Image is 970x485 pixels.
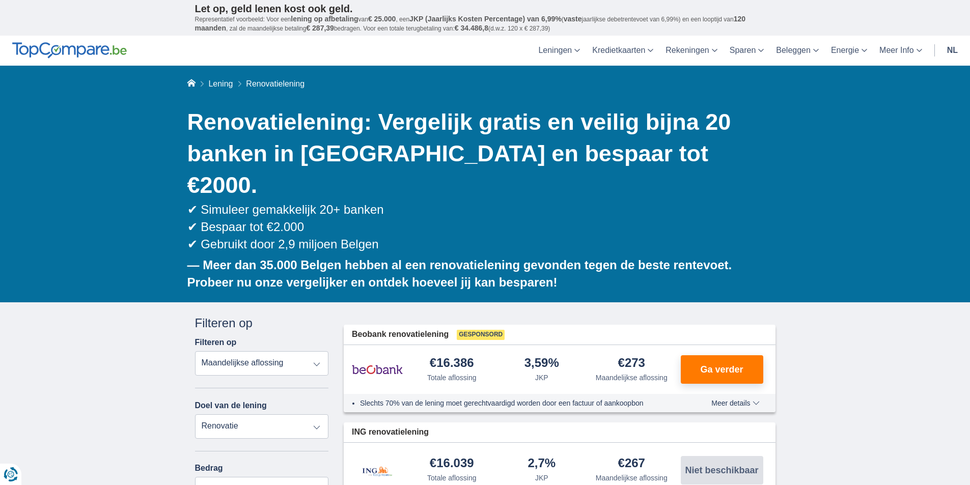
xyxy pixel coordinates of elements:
div: Maandelijkse aflossing [596,373,668,383]
a: Home [187,79,196,88]
a: Energie [825,36,873,66]
div: Totale aflossing [427,473,477,483]
span: Renovatielening [246,79,304,88]
div: JKP [535,373,548,383]
span: Beobank renovatielening [352,329,449,340]
img: product.pl.alt Beobank [352,357,403,382]
div: 3,59% [524,357,559,370]
a: nl [941,36,964,66]
div: JKP [535,473,548,483]
a: Leningen [532,36,586,66]
a: Meer Info [873,36,928,66]
div: ✔ Simuleer gemakkelijk 20+ banken ✔ Bespaar tot €2.000 ✔ Gebruikt door 2,9 miljoen Belgen [187,201,775,253]
span: Meer details [711,400,759,407]
div: €273 [618,357,645,370]
button: Niet beschikbaar [681,456,763,484]
span: vaste [564,15,582,23]
div: Totale aflossing [427,373,477,383]
span: 120 maanden [195,15,746,32]
a: Rekeningen [659,36,723,66]
span: Niet beschikbaar [685,466,758,475]
div: 2,7% [528,457,556,471]
img: TopCompare [12,42,127,59]
label: Bedrag [195,464,329,473]
a: Beleggen [770,36,825,66]
h1: Renovatielening: Vergelijk gratis en veilig bijna 20 banken in [GEOGRAPHIC_DATA] en bespaar tot €... [187,106,775,201]
label: Filteren op [195,338,237,347]
span: Gesponsord [457,330,505,340]
span: € 287,39 [306,24,334,32]
span: lening op afbetaling [291,15,358,23]
label: Doel van de lening [195,401,267,410]
div: Filteren op [195,315,329,332]
span: € 34.486,8 [455,24,488,32]
span: Ga verder [700,365,743,374]
b: — Meer dan 35.000 Belgen hebben al een renovatielening gevonden tegen de beste rentevoet. Probeer... [187,258,732,289]
a: Sparen [724,36,770,66]
p: Let op, geld lenen kost ook geld. [195,3,775,15]
button: Ga verder [681,355,763,384]
li: Slechts 70% van de lening moet gerechtvaardigd worden door een factuur of aankoopbon [360,398,674,408]
div: €16.039 [430,457,474,471]
span: JKP (Jaarlijks Kosten Percentage) van 6,99% [409,15,562,23]
span: ING renovatielening [352,426,429,438]
div: €267 [618,457,645,471]
div: Maandelijkse aflossing [596,473,668,483]
p: Representatief voorbeeld: Voor een van , een ( jaarlijkse debetrentevoet van 6,99%) en een loopti... [195,15,775,33]
div: €16.386 [430,357,474,370]
a: Lening [208,79,233,88]
span: € 25.000 [368,15,396,23]
a: Kredietkaarten [586,36,659,66]
button: Meer details [704,399,767,407]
